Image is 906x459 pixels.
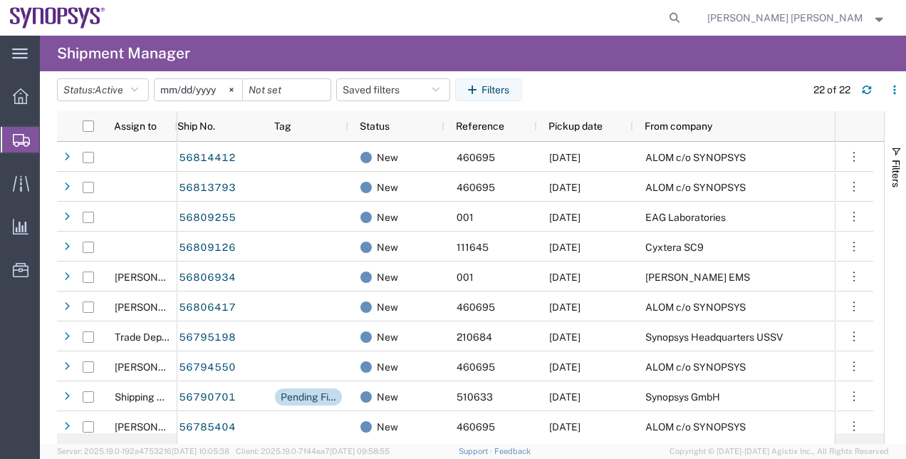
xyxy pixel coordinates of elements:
span: 09/16/2025 [549,421,580,433]
a: 56794550 [178,356,236,379]
span: Active [95,84,123,96]
span: [DATE] 10:05:38 [172,447,229,455]
span: 09/12/2025 [549,182,580,193]
button: Saved filters [336,78,450,101]
a: Support [459,447,494,455]
a: 56814412 [178,147,236,170]
h4: Shipment Manager [57,36,190,71]
span: New [377,322,398,352]
a: 56809255 [178,207,236,229]
span: Synopsys GmbH [645,391,720,403]
span: 001 [457,272,474,283]
span: Kris Ford [115,301,196,313]
a: 56809126 [178,237,236,259]
span: Trade Department [115,331,198,343]
span: 001 [457,212,474,223]
span: Server: 2025.19.0-192a4753216 [57,447,229,455]
button: Status:Active [57,78,149,101]
span: ALOM c/o SYNOPSYS [645,421,746,433]
span: 09/12/2025 [549,272,580,283]
span: 09/16/2025 [549,242,580,253]
span: 510633 [457,391,493,403]
span: Filters [890,160,902,187]
a: 56790701 [178,386,236,409]
span: Status [360,120,390,132]
span: Pickup date [548,120,603,132]
span: 09/12/2025 [549,391,580,403]
span: New [377,352,398,382]
a: Feedback [494,447,531,455]
img: logo [10,7,105,29]
span: New [377,232,398,262]
span: From company [645,120,712,132]
input: Not set [243,79,330,100]
span: ALOM c/o SYNOPSYS [645,152,746,163]
input: Not set [155,79,242,100]
button: Filters [455,78,522,101]
span: Rafael Chacon [115,272,196,283]
span: New [377,412,398,442]
div: Pending Finance Approval [281,388,336,406]
span: EAG Laboratories [645,212,726,223]
span: ALOM c/o SYNOPSYS [645,182,746,193]
span: New [377,143,398,172]
span: Client: 2025.19.0-7f44ea7 [236,447,390,455]
span: Cyxtera SC9 [645,242,704,253]
span: 460695 [457,421,495,433]
a: 56795198 [178,326,236,349]
button: [PERSON_NAME] [PERSON_NAME] [707,9,886,26]
span: Ship No. [177,120,215,132]
span: New [377,172,398,202]
span: New [377,292,398,322]
span: 09/12/2025 [549,331,580,343]
span: [DATE] 09:58:55 [330,447,390,455]
span: 460695 [457,152,495,163]
span: New [377,262,398,292]
span: 09/12/2025 [549,212,580,223]
span: 210684 [457,331,492,343]
a: 56813793 [178,177,236,200]
span: 09/15/2025 [549,361,580,373]
span: Synopsys Headquarters USSV [645,331,783,343]
span: ALOM c/o SYNOPSYS [645,301,746,313]
div: 22 of 22 [813,83,850,98]
span: Kris Ford [115,421,196,433]
span: ALOM c/o SYNOPSYS [645,361,746,373]
span: Copyright © [DATE]-[DATE] Agistix Inc., All Rights Reserved [670,445,889,458]
span: Shipping EMEA [115,391,185,403]
span: 09/12/2025 [549,152,580,163]
span: Reference [456,120,504,132]
span: 460695 [457,301,495,313]
span: 460695 [457,361,495,373]
span: Tag [274,120,291,132]
span: 460695 [457,182,495,193]
a: 56806934 [178,267,236,289]
span: 09/16/2025 [549,301,580,313]
span: Assign to [114,120,157,132]
span: 111645 [457,242,489,253]
span: Javad EMS [645,272,750,283]
a: 56806417 [178,296,236,319]
span: New [377,202,398,232]
span: Marilia de Melo Fernandes [707,10,863,26]
span: Kris Ford [115,361,196,373]
span: New [377,382,398,412]
a: 56785404 [178,416,236,439]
